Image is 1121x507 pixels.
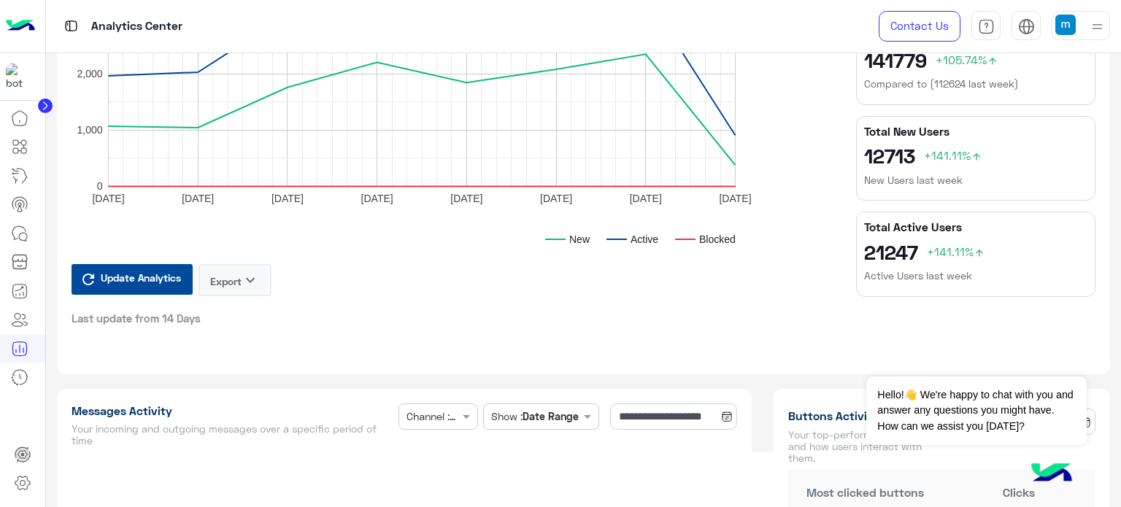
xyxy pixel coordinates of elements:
[864,268,1087,283] h6: Active Users last week
[77,124,102,136] text: 1,000
[864,220,1087,234] h5: Total Active Users
[864,124,1087,139] h5: Total New Users
[96,180,102,192] text: 0
[631,233,658,244] text: Active
[199,264,271,296] button: Exportkeyboard_arrow_down
[72,264,193,295] button: Update Analytics
[6,11,35,42] img: Logo
[1018,18,1035,35] img: tab
[72,311,201,325] span: Last update from 14 Days
[1055,15,1076,35] img: userImage
[971,11,1001,42] a: tab
[864,48,1087,71] h2: 141779
[978,18,995,35] img: tab
[1026,449,1077,500] img: hulul-logo.png
[927,244,985,258] span: +141.11%
[540,192,572,204] text: [DATE]
[864,173,1087,187] h6: New Users last week
[1088,18,1106,36] img: profile
[788,429,936,464] h5: Your top-performing buttons and how users interact with them.
[629,192,661,204] text: [DATE]
[77,67,102,79] text: 2,000
[62,17,80,35] img: tab
[91,17,182,36] p: Analytics Center
[864,77,1087,91] h6: Compared to (112624 last week)
[866,376,1086,445] span: Hello!👋 We're happy to chat with you and answer any questions you might have. How can we assist y...
[182,192,214,204] text: [DATE]
[788,484,942,501] div: Most clicked buttons
[450,192,482,204] text: [DATE]
[97,268,185,287] span: Update Analytics
[699,233,736,244] text: Blocked
[569,233,590,244] text: New
[271,192,303,204] text: [DATE]
[941,484,1095,501] div: Clicks
[924,148,982,162] span: +141.11%
[72,423,393,446] h5: Your incoming and outgoing messages over a specific period of time
[6,63,32,90] img: 1403182699927242
[788,409,936,423] h1: Buttons Activity
[72,403,393,418] h1: Messages Activity
[361,192,393,204] text: [DATE]
[92,192,124,204] text: [DATE]
[719,192,751,204] text: [DATE]
[864,144,1087,167] h2: 12713
[864,240,1087,263] h2: 21247
[879,11,960,42] a: Contact Us
[242,271,259,289] i: keyboard_arrow_down
[936,53,998,66] span: +105.74%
